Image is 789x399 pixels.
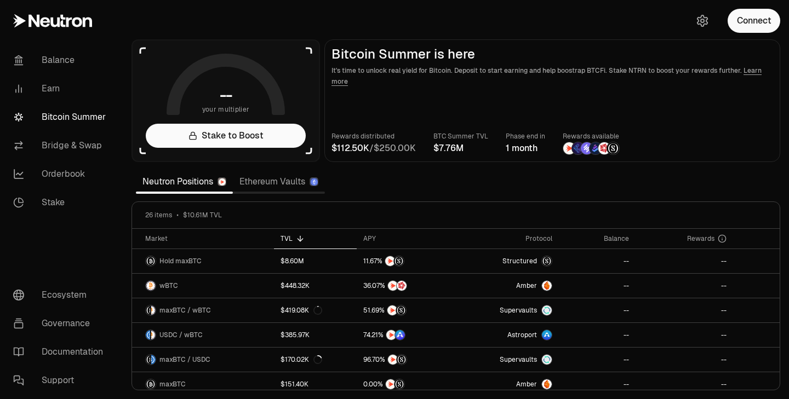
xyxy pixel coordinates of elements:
[4,309,118,338] a: Governance
[145,211,172,219] span: 26 items
[331,142,416,155] div: /
[132,249,274,273] a: maxBTC LogoHold maxBTC
[460,298,559,322] a: SupervaultsSupervaults
[572,142,584,154] img: EtherFi Points
[274,274,357,298] a: $448.32K
[151,305,156,315] img: wBTC Logo
[159,306,211,315] span: maxBTC / wBTC
[500,355,537,364] span: Supervaults
[363,280,453,291] button: NTRNMars Fragments
[4,160,118,188] a: Orderbook
[363,379,453,390] button: NTRNStructured Points
[385,256,395,266] img: NTRN
[460,348,559,372] a: SupervaultsSupervaults
[388,355,398,365] img: NTRN
[274,348,357,372] a: $170.02K
[146,256,156,266] img: maxBTC Logo
[636,348,734,372] a: --
[507,331,537,339] span: Astroport
[396,305,406,315] img: Structured Points
[542,256,552,266] img: maxBTC
[542,355,552,365] img: Supervaults
[219,178,226,186] img: Neutron Logo
[559,372,635,396] a: --
[274,298,357,322] a: $419.08K
[598,142,610,154] img: Mars Fragments
[516,281,537,290] span: Amber
[460,323,559,347] a: Astroport
[274,249,357,273] a: $8.60M
[542,281,552,291] img: Amber
[281,306,322,315] div: $419.08K
[460,274,559,298] a: AmberAmber
[4,188,118,217] a: Stake
[132,298,274,322] a: maxBTC LogowBTC LogomaxBTC / wBTC
[132,274,274,298] a: wBTC LogowBTC
[387,305,397,315] img: NTRN
[516,380,537,389] span: Amber
[636,274,734,298] a: --
[4,366,118,395] a: Support
[146,124,306,148] a: Stake to Boost
[331,47,773,62] h2: Bitcoin Summer is here
[460,372,559,396] a: AmberAmber
[4,46,118,74] a: Balance
[4,281,118,309] a: Ecosystem
[728,9,780,33] button: Connect
[281,380,308,389] div: $151.40K
[159,257,202,265] span: Hold maxBTC
[563,131,620,142] p: Rewards available
[687,234,714,243] span: Rewards
[386,330,396,340] img: NTRN
[357,298,460,322] a: NTRNStructured Points
[559,323,635,347] a: --
[363,329,453,340] button: NTRNASTRO
[466,234,553,243] div: Protocol
[132,323,274,347] a: USDC LogowBTC LogoUSDC / wBTC
[136,171,233,193] a: Neutron Positions
[146,305,150,315] img: maxBTC Logo
[132,372,274,396] a: maxBTC LogomaxBTC
[281,257,304,265] div: $8.60M
[311,178,318,186] img: Ethereum Logo
[363,256,453,267] button: NTRNStructured Points
[559,274,635,298] a: --
[563,142,575,154] img: NTRN
[202,104,250,115] span: your multiplier
[397,355,407,365] img: Structured Points
[395,379,404,389] img: Structured Points
[357,249,460,273] a: NTRNStructured Points
[500,306,537,315] span: Supervaults
[146,355,150,365] img: maxBTC Logo
[506,142,545,155] div: 1 month
[636,323,734,347] a: --
[363,354,453,365] button: NTRNStructured Points
[145,234,267,243] div: Market
[581,142,593,154] img: Solv Points
[395,330,405,340] img: ASTRO
[357,372,460,396] a: NTRNStructured Points
[274,323,357,347] a: $385.97K
[506,131,545,142] p: Phase end in
[4,103,118,131] a: Bitcoin Summer
[331,65,773,87] p: It's time to unlock real yield for Bitcoin. Deposit to start earning and help boostrap BTCFi. Sta...
[151,330,156,340] img: wBTC Logo
[388,281,398,291] img: NTRN
[607,142,619,154] img: Structured Points
[151,355,156,365] img: USDC Logo
[281,331,310,339] div: $385.97K
[281,281,310,290] div: $448.32K
[274,372,357,396] a: $151.40K
[159,281,178,290] span: wBTC
[159,331,203,339] span: USDC / wBTC
[460,249,559,273] a: StructuredmaxBTC
[4,74,118,103] a: Earn
[394,256,404,266] img: Structured Points
[146,379,156,389] img: maxBTC Logo
[363,234,453,243] div: APY
[542,305,552,315] img: Supervaults
[132,348,274,372] a: maxBTC LogoUSDC LogomaxBTC / USDC
[636,372,734,396] a: --
[636,298,734,322] a: --
[220,86,232,104] h1: --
